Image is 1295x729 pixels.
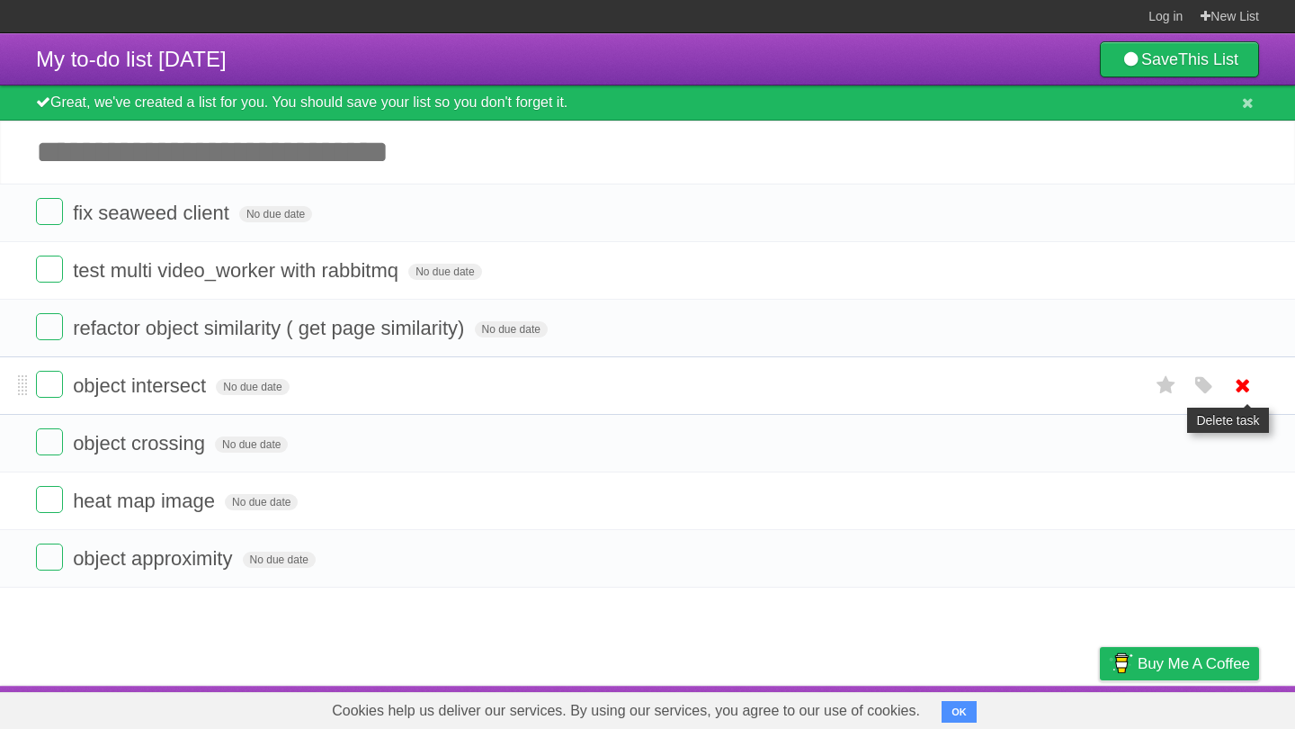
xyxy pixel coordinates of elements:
[1146,690,1259,724] a: Suggest a feature
[225,494,298,510] span: No due date
[942,701,977,723] button: OK
[73,490,219,512] span: heat map image
[36,486,63,513] label: Done
[1178,50,1238,68] b: This List
[73,547,237,570] span: object approximity
[36,428,63,455] label: Done
[408,264,481,280] span: No due date
[1076,690,1123,724] a: Privacy
[36,47,227,71] span: My to-do list [DATE]
[73,317,469,339] span: refactor object similarity ( get page similarity)
[36,371,63,398] label: Done
[475,321,548,337] span: No due date
[73,374,210,397] span: object intersect
[1149,371,1183,400] label: Star task
[216,379,289,395] span: No due date
[215,436,288,453] span: No due date
[36,256,63,283] label: Done
[1015,690,1055,724] a: Terms
[1100,647,1259,680] a: Buy me a coffee
[36,198,63,225] label: Done
[73,259,403,282] span: test multi video_worker with rabbitmq
[1138,648,1250,679] span: Buy me a coffee
[36,313,63,340] label: Done
[243,552,316,568] span: No due date
[36,544,63,571] label: Done
[239,206,312,222] span: No due date
[73,202,234,224] span: fix seaweed client
[920,690,993,724] a: Developers
[1100,41,1259,77] a: SaveThis List
[861,690,898,724] a: About
[1109,648,1133,679] img: Buy me a coffee
[314,693,938,729] span: Cookies help us deliver our services. By using our services, you agree to our use of cookies.
[73,432,210,454] span: object crossing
